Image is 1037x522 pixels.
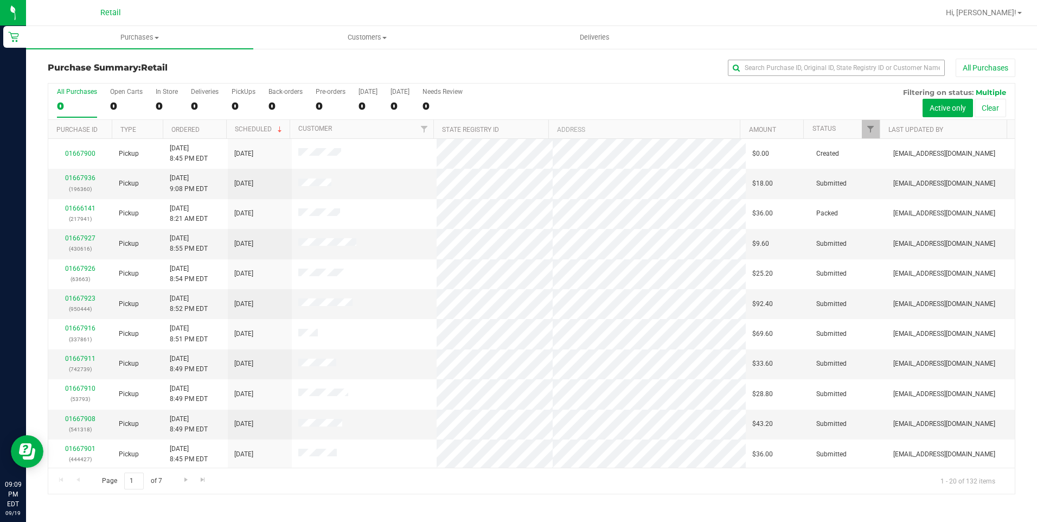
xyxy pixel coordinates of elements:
[119,208,139,219] span: Pickup
[316,88,345,96] div: Pre-orders
[423,88,463,96] div: Needs Review
[893,208,995,219] span: [EMAIL_ADDRESS][DOMAIN_NAME]
[816,419,847,429] span: Submitted
[119,149,139,159] span: Pickup
[119,449,139,460] span: Pickup
[893,269,995,279] span: [EMAIL_ADDRESS][DOMAIN_NAME]
[816,208,838,219] span: Packed
[816,299,847,309] span: Submitted
[65,355,95,362] a: 01667911
[26,26,253,49] a: Purchases
[5,480,21,509] p: 09:09 PM EDT
[752,208,773,219] span: $36.00
[234,449,253,460] span: [DATE]
[893,449,995,460] span: [EMAIL_ADDRESS][DOMAIN_NAME]
[728,60,945,76] input: Search Purchase ID, Original ID, State Registry ID or Customer Name...
[816,179,847,189] span: Submitted
[65,205,95,212] a: 01666141
[816,239,847,249] span: Submitted
[11,435,43,468] iframe: Resource center
[893,299,995,309] span: [EMAIL_ADDRESS][DOMAIN_NAME]
[170,233,208,254] span: [DATE] 8:55 PM EDT
[234,269,253,279] span: [DATE]
[442,126,499,133] a: State Registry ID
[56,126,98,133] a: Purchase ID
[946,8,1016,17] span: Hi, [PERSON_NAME]!
[923,99,973,117] button: Active only
[55,274,106,284] p: (63663)
[975,99,1006,117] button: Clear
[65,415,95,423] a: 01667908
[232,100,255,112] div: 0
[55,304,106,314] p: (950444)
[234,359,253,369] span: [DATE]
[65,174,95,182] a: 01667936
[749,126,776,133] a: Amount
[752,449,773,460] span: $36.00
[120,126,136,133] a: Type
[156,100,178,112] div: 0
[48,63,370,73] h3: Purchase Summary:
[234,419,253,429] span: [DATE]
[55,364,106,374] p: (742739)
[178,473,194,487] a: Go to the next page
[234,239,253,249] span: [DATE]
[119,179,139,189] span: Pickup
[170,173,208,194] span: [DATE] 9:08 PM EDT
[8,31,19,42] inline-svg: Retail
[548,120,740,139] th: Address
[481,26,708,49] a: Deliveries
[119,329,139,339] span: Pickup
[298,125,332,132] a: Customer
[170,323,208,344] span: [DATE] 8:51 PM EDT
[119,299,139,309] span: Pickup
[55,244,106,254] p: (430616)
[268,100,303,112] div: 0
[119,389,139,399] span: Pickup
[119,239,139,249] span: Pickup
[170,444,208,464] span: [DATE] 8:45 PM EDT
[170,354,208,374] span: [DATE] 8:49 PM EDT
[234,149,253,159] span: [DATE]
[893,329,995,339] span: [EMAIL_ADDRESS][DOMAIN_NAME]
[816,149,839,159] span: Created
[65,265,95,272] a: 01667926
[110,88,143,96] div: Open Carts
[119,359,139,369] span: Pickup
[55,184,106,194] p: (196360)
[423,100,463,112] div: 0
[893,239,995,249] span: [EMAIL_ADDRESS][DOMAIN_NAME]
[65,295,95,302] a: 01667923
[141,62,168,73] span: Retail
[57,100,97,112] div: 0
[862,120,880,138] a: Filter
[170,294,208,314] span: [DATE] 8:52 PM EDT
[812,125,836,132] a: Status
[253,26,481,49] a: Customers
[752,329,773,339] span: $69.60
[171,126,200,133] a: Ordered
[391,88,409,96] div: [DATE]
[391,100,409,112] div: 0
[752,419,773,429] span: $43.20
[65,324,95,332] a: 01667916
[893,359,995,369] span: [EMAIL_ADDRESS][DOMAIN_NAME]
[359,88,377,96] div: [DATE]
[316,100,345,112] div: 0
[100,8,121,17] span: Retail
[55,454,106,464] p: (444427)
[752,299,773,309] span: $92.40
[893,149,995,159] span: [EMAIL_ADDRESS][DOMAIN_NAME]
[234,208,253,219] span: [DATE]
[55,334,106,345] p: (337861)
[888,126,943,133] a: Last Updated By
[234,329,253,339] span: [DATE]
[170,384,208,404] span: [DATE] 8:49 PM EDT
[191,88,219,96] div: Deliveries
[752,149,769,159] span: $0.00
[816,389,847,399] span: Submitted
[119,419,139,429] span: Pickup
[816,329,847,339] span: Submitted
[359,100,377,112] div: 0
[903,88,974,97] span: Filtering on status:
